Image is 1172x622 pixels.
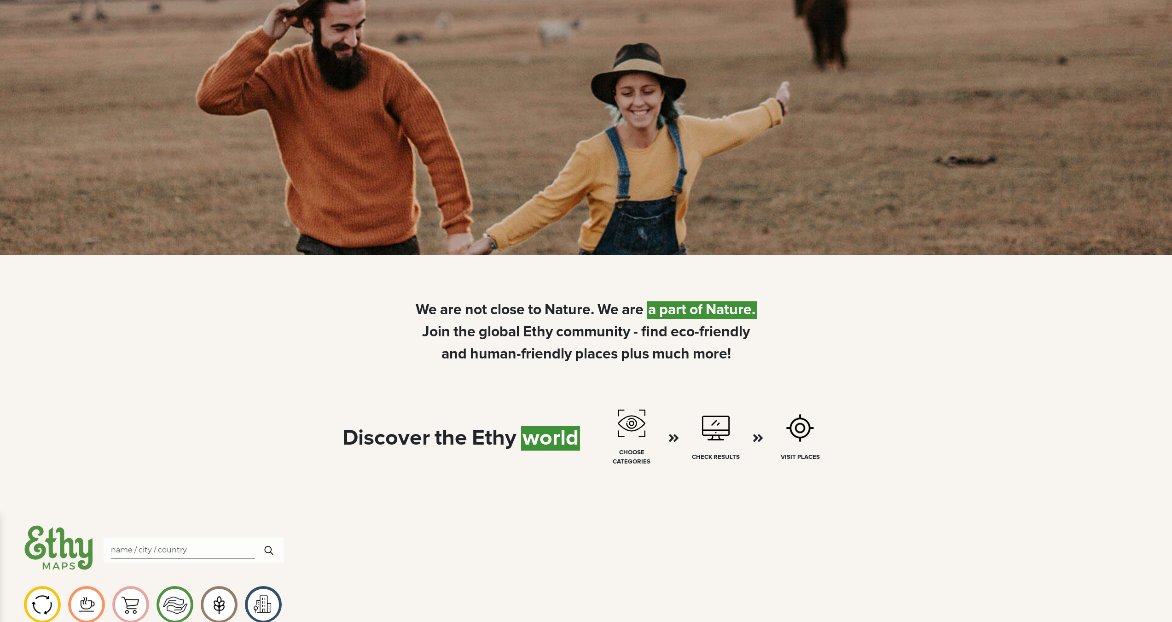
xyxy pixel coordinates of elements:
span: not [465,303,487,317]
span: world [521,426,580,451]
span: | [437,303,440,317]
span: | [516,427,521,449]
img: icon-image [203,590,234,619]
span: part [659,301,686,319]
img: monitor.svg [702,414,730,442]
span: | [476,325,479,340]
span: Ethy [523,325,553,340]
span: | [649,347,652,362]
span: - [633,325,638,340]
span: much [652,347,690,362]
span: to [528,303,541,317]
span: | [656,301,659,319]
img: icon-image [115,590,146,619]
span: We [598,303,619,317]
span: Discover [342,427,430,449]
span: | [594,303,598,317]
span: | [450,325,453,340]
span: eco-friendly [671,325,750,340]
span: | [487,303,490,317]
div: choose categories [602,448,661,467]
span: community [556,325,630,340]
span: | [520,325,523,340]
img: icon-image [159,589,190,620]
span: | [686,301,690,319]
input: Search [111,541,255,559]
span: Nature. [545,303,594,317]
img: icon-image [71,593,102,616]
span: find [641,325,667,340]
span: Join [422,325,450,340]
span: | [667,325,671,340]
span: more [693,347,727,362]
div: Check results [692,453,740,462]
span: | [430,427,435,449]
div: Visit places [781,453,820,462]
img: icon-image [27,591,58,618]
span: | [702,301,706,319]
img: icon-image [248,591,278,618]
span: the [435,427,467,449]
span: | [619,303,622,317]
img: vision.svg [618,410,645,437]
span: are [440,303,462,317]
span: | [690,347,693,362]
span: | [644,303,647,317]
span: | [462,303,465,317]
span: of [690,301,702,319]
span: human-friendly [470,347,572,362]
span: | [630,325,633,340]
span: We [416,303,437,317]
img: ethy-logo [22,522,96,575]
span: Ethy [472,427,516,449]
span: | [638,325,641,340]
span: | [467,347,470,362]
img: search.svg [261,541,278,559]
span: Nature. [706,301,757,319]
span: | [553,325,556,340]
span: are [622,303,644,317]
span: | [467,427,472,449]
span: ! [727,347,731,362]
span: | [541,303,545,317]
span: | [618,347,621,362]
span: close [490,303,525,317]
span: the [453,325,476,340]
span: places [575,347,618,362]
span: a [647,301,656,319]
span: | [572,347,575,362]
span: and [441,347,467,362]
span: global [479,325,520,340]
span: plus [621,347,649,362]
img: precision-big.png [786,414,814,442]
span: | [525,303,528,317]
